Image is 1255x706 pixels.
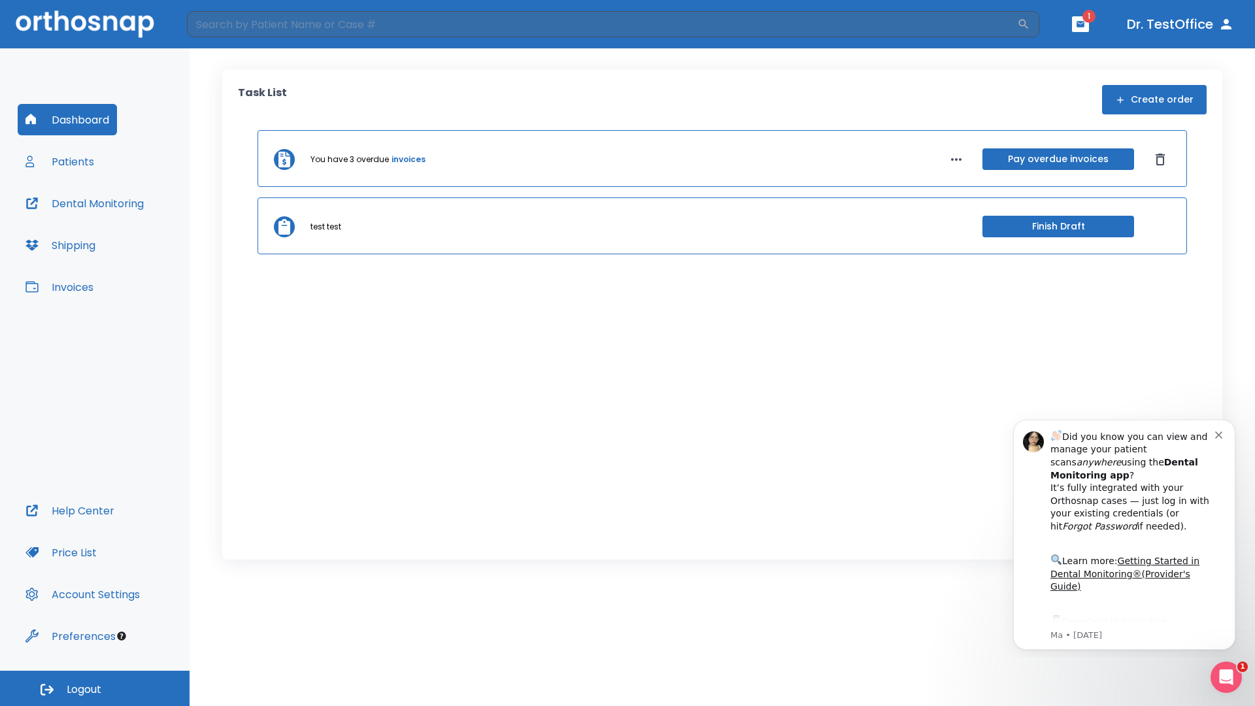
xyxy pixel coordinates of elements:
[392,154,426,165] a: invoices
[1211,662,1242,693] iframe: Intercom live chat
[18,229,103,261] button: Shipping
[222,20,232,31] button: Dismiss notification
[57,205,222,272] div: Download the app: | ​ Let us know if you need help getting started!
[1237,662,1248,672] span: 1
[1122,12,1239,36] button: Dr. TestOffice
[994,408,1255,658] iframe: Intercom notifications message
[1082,10,1096,23] span: 1
[18,495,122,526] button: Help Center
[57,209,173,232] a: App Store
[238,85,287,114] p: Task List
[18,537,105,568] button: Price List
[18,104,117,135] button: Dashboard
[18,271,101,303] button: Invoices
[310,221,341,233] p: test test
[187,11,1017,37] input: Search by Patient Name or Case #
[116,630,127,642] div: Tooltip anchor
[18,146,102,177] button: Patients
[16,10,154,37] img: Orthosnap
[310,154,389,165] p: You have 3 overdue
[1150,149,1171,170] button: Dismiss
[982,148,1134,170] button: Pay overdue invoices
[18,579,148,610] button: Account Settings
[67,682,101,697] span: Logout
[982,216,1134,237] button: Finish Draft
[57,222,222,233] p: Message from Ma, sent 8w ago
[18,620,124,652] button: Preferences
[18,188,152,219] button: Dental Monitoring
[1102,85,1207,114] button: Create order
